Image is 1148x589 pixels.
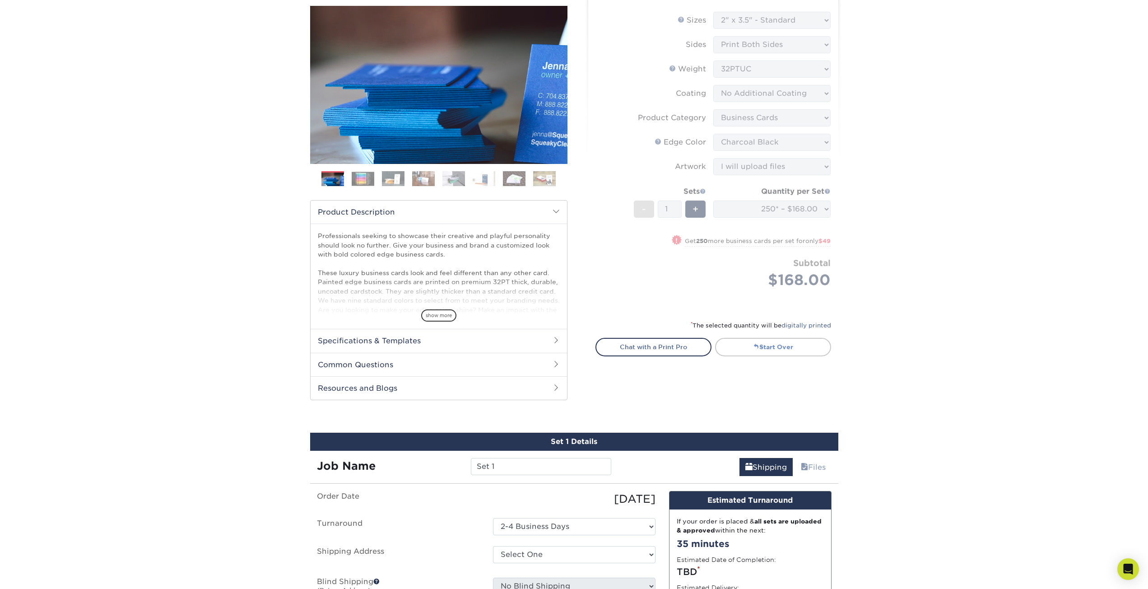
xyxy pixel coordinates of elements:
a: Files [795,458,832,476]
img: Business Cards 06 [473,171,495,187]
h2: Resources and Blogs [311,376,567,400]
label: Order Date [310,491,486,507]
strong: Job Name [317,459,376,472]
a: Start Over [715,338,831,356]
input: Enter a job name [471,458,611,475]
h2: Product Description [311,201,567,224]
label: Estimated Date of Completion: [677,555,776,564]
a: Chat with a Print Pro [595,338,711,356]
img: Business Cards 02 [352,172,374,186]
label: Shipping Address [310,546,486,567]
div: Set 1 Details [310,433,838,451]
div: If your order is placed & within the next: [677,517,824,535]
a: digitally printed [781,322,831,329]
span: show more [421,309,456,322]
img: Business Cards 08 [533,171,556,187]
label: Turnaround [310,518,486,535]
div: Estimated Turnaround [669,491,831,510]
h2: Common Questions [311,353,567,376]
img: Business Cards 05 [442,171,465,187]
img: Business Cards 03 [382,171,404,187]
div: 35 minutes [677,537,824,551]
span: files [801,463,808,472]
small: The selected quantity will be [691,322,831,329]
img: Business Cards 01 [321,168,344,191]
div: [DATE] [486,491,662,507]
img: Business Cards 07 [503,171,525,187]
div: Open Intercom Messenger [1117,558,1139,580]
p: Professionals seeking to showcase their creative and playful personality should look no further. ... [318,231,560,406]
h2: Specifications & Templates [311,329,567,352]
a: Shipping [739,458,793,476]
img: Business Cards 04 [412,171,435,187]
span: shipping [745,463,753,472]
div: TBD [677,565,824,579]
